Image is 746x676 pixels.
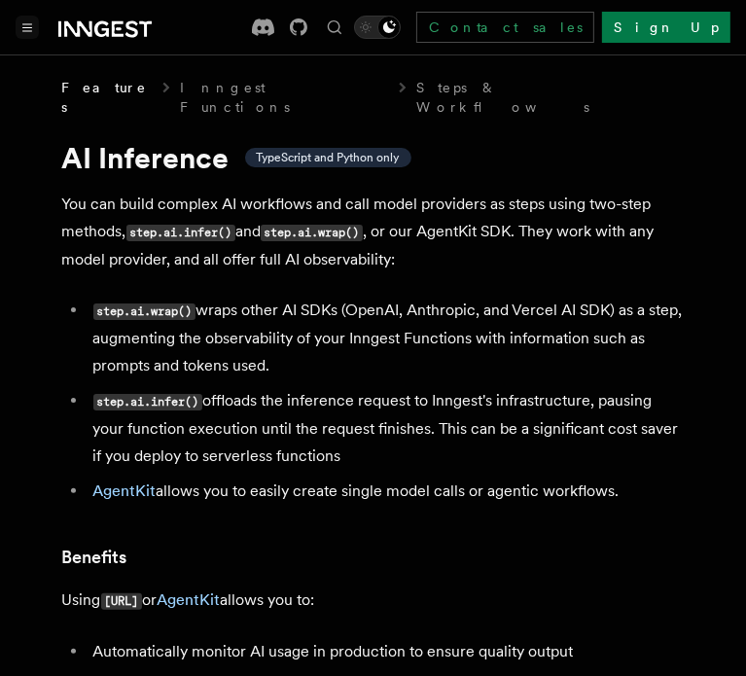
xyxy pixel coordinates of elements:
a: AgentKit [93,481,157,500]
a: Steps & Workflows [416,78,685,117]
p: Using or allows you to: [62,587,685,615]
li: offloads the inference request to Inngest's infrastructure, pausing your function execution until... [88,387,685,470]
a: Inngest Functions [180,78,389,117]
code: step.ai.infer() [126,225,235,241]
code: step.ai.infer() [93,394,202,410]
code: [URL] [101,593,142,610]
h1: AI Inference [62,140,685,175]
span: Features [62,78,153,117]
code: step.ai.wrap() [93,303,195,320]
a: Sign Up [602,12,730,43]
li: allows you to easily create single model calls or agentic workflows. [88,478,685,505]
a: AgentKit [157,590,220,609]
button: Toggle dark mode [354,16,401,39]
a: Benefits [62,544,127,571]
button: Find something... [323,16,346,39]
li: wraps other AI SDKs (OpenAI, Anthropic, and Vercel AI SDK) as a step, augmenting the observabilit... [88,297,685,379]
span: TypeScript and Python only [257,150,400,165]
li: Automatically monitor AI usage in production to ensure quality output [88,638,685,665]
p: You can build complex AI workflows and call model providers as steps using two-step methods, and ... [62,191,685,273]
a: Contact sales [416,12,594,43]
button: Toggle navigation [16,16,39,39]
code: step.ai.wrap() [261,225,363,241]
